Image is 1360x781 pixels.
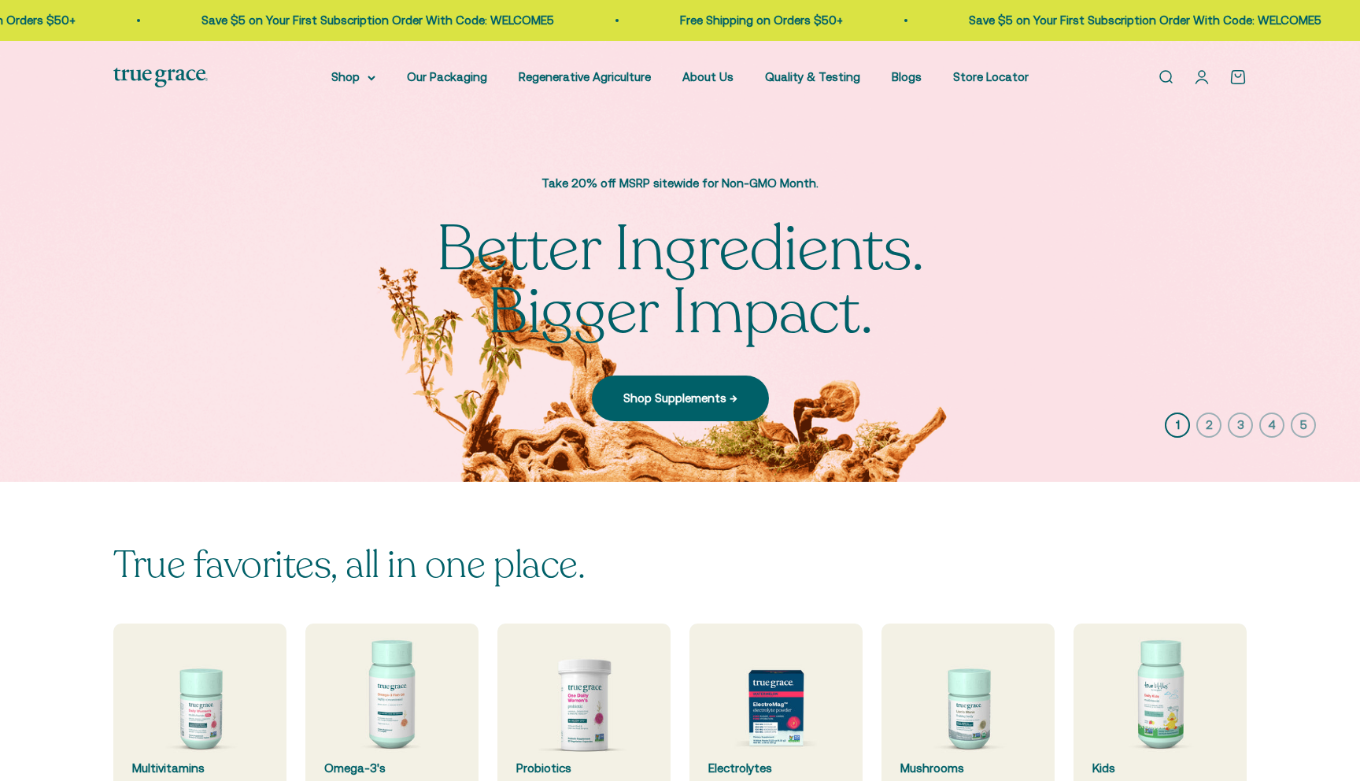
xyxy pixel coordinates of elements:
[436,206,925,355] split-lines: Better Ingredients. Bigger Impact.
[1228,413,1253,438] button: 3
[420,174,940,193] p: Take 20% off MSRP sitewide for Non-GMO Month.
[324,759,460,778] div: Omega-3's
[638,13,801,27] a: Free Shipping on Orders $50+
[516,759,652,778] div: Probiotics
[1259,413,1284,438] button: 4
[1165,413,1190,438] button: 1
[331,68,375,87] summary: Shop
[927,11,1280,30] p: Save $5 on Your First Subscription Order With Code: WELCOME5
[1092,759,1228,778] div: Kids
[132,759,268,778] div: Multivitamins
[113,539,585,590] split-lines: True favorites, all in one place.
[1291,413,1316,438] button: 5
[682,70,734,83] a: About Us
[953,70,1029,83] a: Store Locator
[892,70,922,83] a: Blogs
[708,759,844,778] div: Electrolytes
[592,376,769,421] a: Shop Supplements →
[407,70,487,83] a: Our Packaging
[765,70,860,83] a: Quality & Testing
[519,70,651,83] a: Regenerative Agriculture
[900,759,1036,778] div: Mushrooms
[160,11,512,30] p: Save $5 on Your First Subscription Order With Code: WELCOME5
[1196,413,1221,438] button: 2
